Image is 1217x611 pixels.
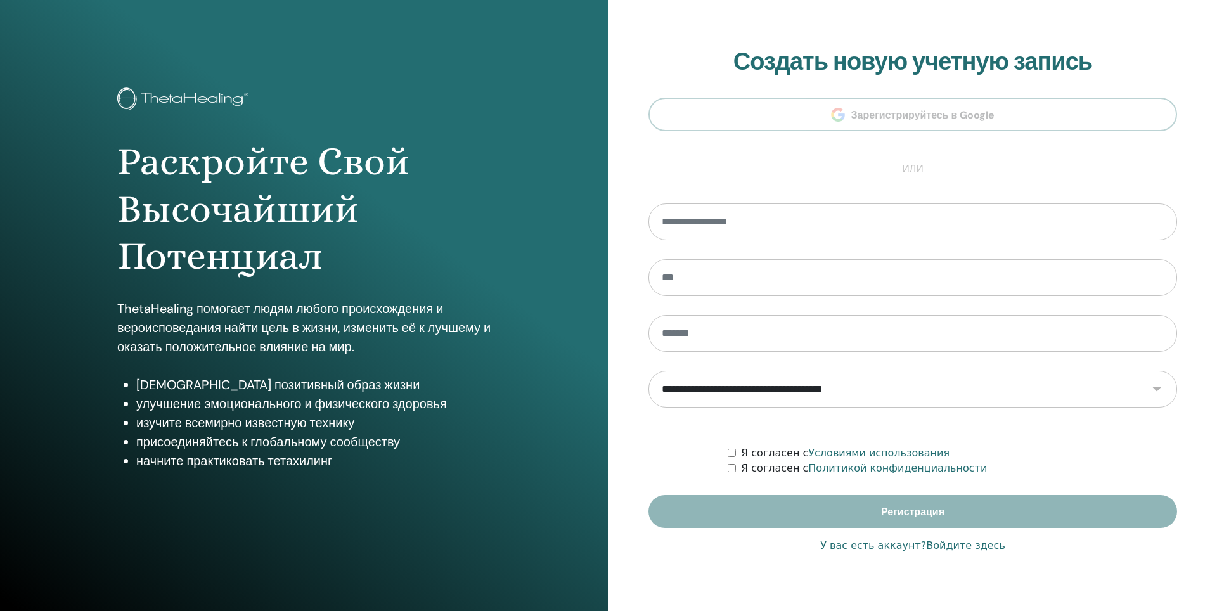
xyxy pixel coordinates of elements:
[741,462,808,474] ya-tr-span: Я согласен с
[117,300,491,355] ya-tr-span: ThetaHealing помогает людям любого происхождения и вероисповедания найти цель в жизни, изменить е...
[902,162,924,176] ya-tr-span: или
[808,462,987,474] a: Политикой конфиденциальности
[926,539,1005,551] ya-tr-span: Войдите здесь
[741,447,808,459] ya-tr-span: Я согласен с
[808,447,950,459] a: Условиями использования
[136,434,400,450] ya-tr-span: присоединяйтесь к глобальному сообществу
[136,376,420,393] ya-tr-span: [DEMOGRAPHIC_DATA] позитивный образ жизни
[136,415,354,431] ya-tr-span: изучите всемирно известную технику
[820,539,926,551] ya-tr-span: У вас есть аккаунт?
[733,46,1092,77] ya-tr-span: Создать новую учетную запись
[820,538,1005,553] a: У вас есть аккаунт?Войдите здесь
[136,396,447,412] ya-tr-span: улучшение эмоционального и физического здоровья
[136,453,332,469] ya-tr-span: начните практиковать тетахилинг
[117,139,409,278] ya-tr-span: Раскройте Свой Высочайший Потенциал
